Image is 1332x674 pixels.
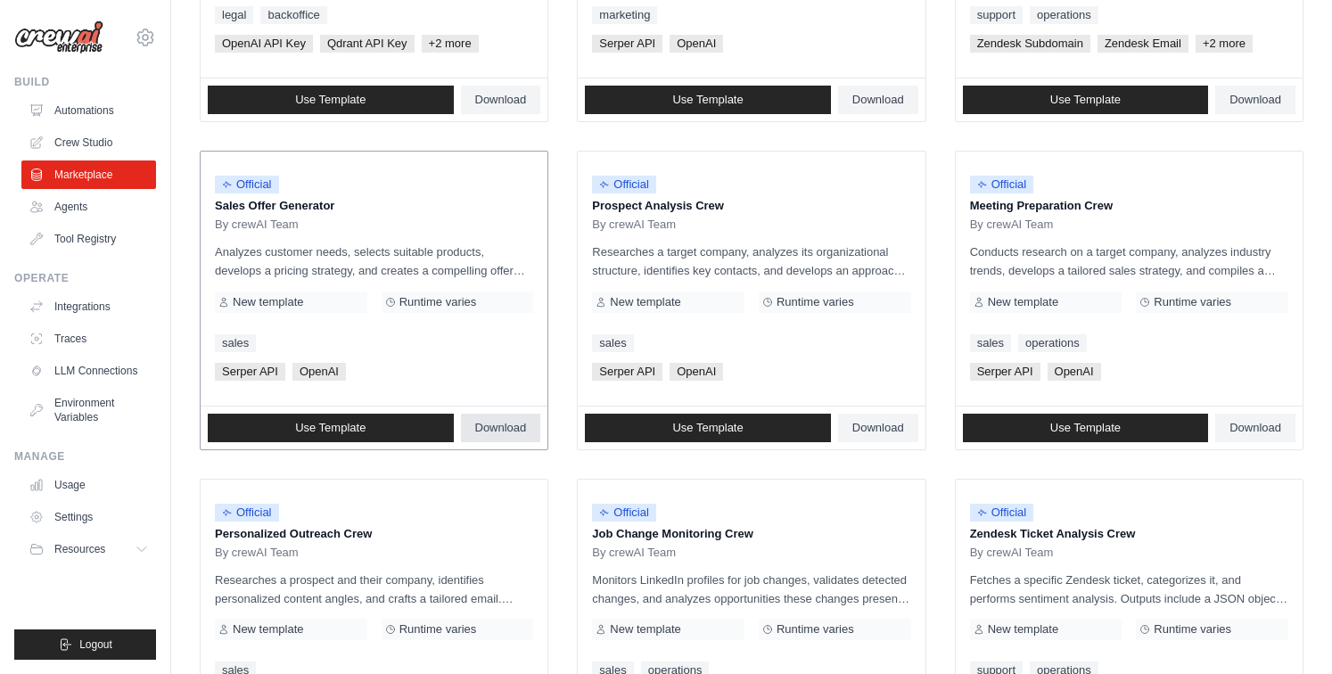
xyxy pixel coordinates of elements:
[610,622,680,637] span: New template
[14,449,156,464] div: Manage
[963,86,1209,114] a: Use Template
[399,295,477,309] span: Runtime varies
[970,35,1090,53] span: Zendesk Subdomain
[1030,6,1098,24] a: operations
[970,546,1054,560] span: By crewAI Team
[852,421,904,435] span: Download
[422,35,479,53] span: +2 more
[215,242,533,280] p: Analyzes customer needs, selects suitable products, develops a pricing strategy, and creates a co...
[970,504,1034,522] span: Official
[592,504,656,522] span: Official
[215,571,533,608] p: Researches a prospect and their company, identifies personalized content angles, and crafts a tai...
[963,414,1209,442] a: Use Template
[592,6,657,24] a: marketing
[215,504,279,522] span: Official
[215,6,253,24] a: legal
[1050,93,1121,107] span: Use Template
[970,197,1288,215] p: Meeting Preparation Crew
[970,218,1054,232] span: By crewAI Team
[970,242,1288,280] p: Conducts research on a target company, analyzes industry trends, develops a tailored sales strate...
[1215,414,1295,442] a: Download
[233,295,303,309] span: New template
[592,571,910,608] p: Monitors LinkedIn profiles for job changes, validates detected changes, and analyzes opportunitie...
[215,525,533,543] p: Personalized Outreach Crew
[592,334,633,352] a: sales
[233,622,303,637] span: New template
[14,271,156,285] div: Operate
[208,414,454,442] a: Use Template
[295,93,366,107] span: Use Template
[21,292,156,321] a: Integrations
[320,35,415,53] span: Qdrant API Key
[1098,35,1188,53] span: Zendesk Email
[292,363,346,381] span: OpenAI
[592,363,662,381] span: Serper API
[399,622,477,637] span: Runtime varies
[838,86,918,114] a: Download
[988,622,1058,637] span: New template
[838,414,918,442] a: Download
[215,334,256,352] a: sales
[1154,295,1231,309] span: Runtime varies
[1154,622,1231,637] span: Runtime varies
[672,421,743,435] span: Use Template
[215,363,285,381] span: Serper API
[970,363,1040,381] span: Serper API
[1229,93,1281,107] span: Download
[592,197,910,215] p: Prospect Analysis Crew
[260,6,326,24] a: backoffice
[215,35,313,53] span: OpenAI API Key
[592,546,676,560] span: By crewAI Team
[970,6,1023,24] a: support
[461,86,541,114] a: Download
[777,622,854,637] span: Runtime varies
[1018,334,1087,352] a: operations
[475,421,527,435] span: Download
[585,414,831,442] a: Use Template
[610,295,680,309] span: New template
[79,637,112,652] span: Logout
[14,75,156,89] div: Build
[1215,86,1295,114] a: Download
[777,295,854,309] span: Runtime varies
[592,218,676,232] span: By crewAI Team
[670,363,723,381] span: OpenAI
[54,542,105,556] span: Resources
[21,193,156,221] a: Agents
[21,325,156,353] a: Traces
[21,357,156,385] a: LLM Connections
[295,421,366,435] span: Use Template
[475,93,527,107] span: Download
[672,93,743,107] span: Use Template
[988,295,1058,309] span: New template
[215,176,279,193] span: Official
[592,525,910,543] p: Job Change Monitoring Crew
[670,35,723,53] span: OpenAI
[1050,421,1121,435] span: Use Template
[970,334,1011,352] a: sales
[14,629,156,660] button: Logout
[21,160,156,189] a: Marketplace
[21,471,156,499] a: Usage
[21,225,156,253] a: Tool Registry
[592,176,656,193] span: Official
[21,96,156,125] a: Automations
[215,218,299,232] span: By crewAI Team
[14,21,103,54] img: Logo
[1196,35,1253,53] span: +2 more
[21,389,156,432] a: Environment Variables
[461,414,541,442] a: Download
[970,525,1288,543] p: Zendesk Ticket Analysis Crew
[1229,421,1281,435] span: Download
[215,197,533,215] p: Sales Offer Generator
[970,571,1288,608] p: Fetches a specific Zendesk ticket, categorizes it, and performs sentiment analysis. Outputs inclu...
[592,242,910,280] p: Researches a target company, analyzes its organizational structure, identifies key contacts, and ...
[1048,363,1101,381] span: OpenAI
[21,535,156,563] button: Resources
[208,86,454,114] a: Use Template
[21,503,156,531] a: Settings
[585,86,831,114] a: Use Template
[970,176,1034,193] span: Official
[592,35,662,53] span: Serper API
[215,546,299,560] span: By crewAI Team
